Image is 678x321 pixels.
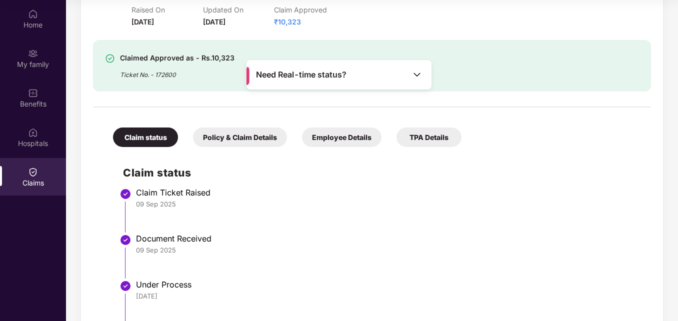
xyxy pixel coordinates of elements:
[302,127,381,147] div: Employee Details
[28,9,38,19] img: svg+xml;base64,PHN2ZyBpZD0iSG9tZSIgeG1sbnM9Imh0dHA6Ly93d3cudzMub3JnLzIwMDAvc3ZnIiB3aWR0aD0iMjAiIG...
[136,187,641,197] div: Claim Ticket Raised
[131,5,202,14] p: Raised On
[28,127,38,137] img: svg+xml;base64,PHN2ZyBpZD0iSG9zcGl0YWxzIiB4bWxucz0iaHR0cDovL3d3dy53My5vcmcvMjAwMC9zdmciIHdpZHRoPS...
[136,291,641,300] div: [DATE]
[105,53,115,63] img: svg+xml;base64,PHN2ZyBpZD0iU3VjY2Vzcy0zMngzMiIgeG1sbnM9Imh0dHA6Ly93d3cudzMub3JnLzIwMDAvc3ZnIiB3aW...
[396,127,461,147] div: TPA Details
[274,17,301,26] span: ₹10,323
[274,5,345,14] p: Claim Approved
[123,164,641,181] h2: Claim status
[193,127,287,147] div: Policy & Claim Details
[119,188,131,200] img: svg+xml;base64,PHN2ZyBpZD0iU3RlcC1Eb25lLTMyeDMyIiB4bWxucz0iaHR0cDovL3d3dy53My5vcmcvMjAwMC9zdmciIH...
[28,167,38,177] img: svg+xml;base64,PHN2ZyBpZD0iQ2xhaW0iIHhtbG5zPSJodHRwOi8vd3d3LnczLm9yZy8yMDAwL3N2ZyIgd2lkdGg9IjIwIi...
[412,69,422,79] img: Toggle Icon
[28,88,38,98] img: svg+xml;base64,PHN2ZyBpZD0iQmVuZWZpdHMiIHhtbG5zPSJodHRwOi8vd3d3LnczLm9yZy8yMDAwL3N2ZyIgd2lkdGg9Ij...
[28,48,38,58] img: svg+xml;base64,PHN2ZyB3aWR0aD0iMjAiIGhlaWdodD0iMjAiIHZpZXdCb3g9IjAgMCAyMCAyMCIgZmlsbD0ibm9uZSIgeG...
[203,5,274,14] p: Updated On
[120,52,234,64] div: Claimed Approved as - Rs.10,323
[120,64,234,79] div: Ticket No. - 172600
[136,279,641,289] div: Under Process
[131,17,154,26] span: [DATE]
[203,17,225,26] span: [DATE]
[136,233,641,243] div: Document Received
[136,199,641,208] div: 09 Sep 2025
[136,245,641,254] div: 09 Sep 2025
[119,234,131,246] img: svg+xml;base64,PHN2ZyBpZD0iU3RlcC1Eb25lLTMyeDMyIiB4bWxucz0iaHR0cDovL3d3dy53My5vcmcvMjAwMC9zdmciIH...
[256,69,346,80] span: Need Real-time status?
[119,280,131,292] img: svg+xml;base64,PHN2ZyBpZD0iU3RlcC1Eb25lLTMyeDMyIiB4bWxucz0iaHR0cDovL3d3dy53My5vcmcvMjAwMC9zdmciIH...
[113,127,178,147] div: Claim status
